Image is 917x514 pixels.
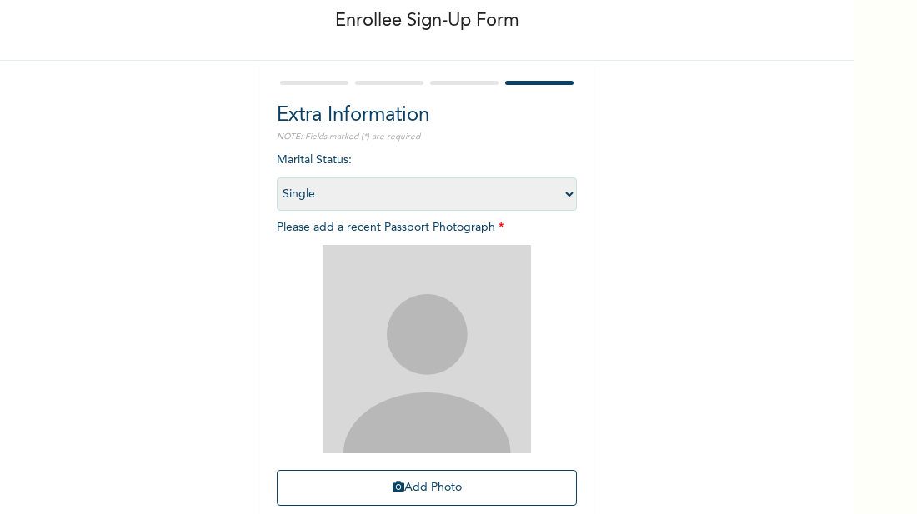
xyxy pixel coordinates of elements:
p: Enrollee Sign-Up Form [335,7,519,35]
span: Please add a recent Passport Photograph [277,222,577,514]
span: Marital Status : [277,154,577,200]
button: Add Photo [277,470,577,506]
p: NOTE: Fields marked (*) are required [277,131,577,143]
h2: Extra Information [277,101,577,131]
img: Crop [323,245,531,453]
